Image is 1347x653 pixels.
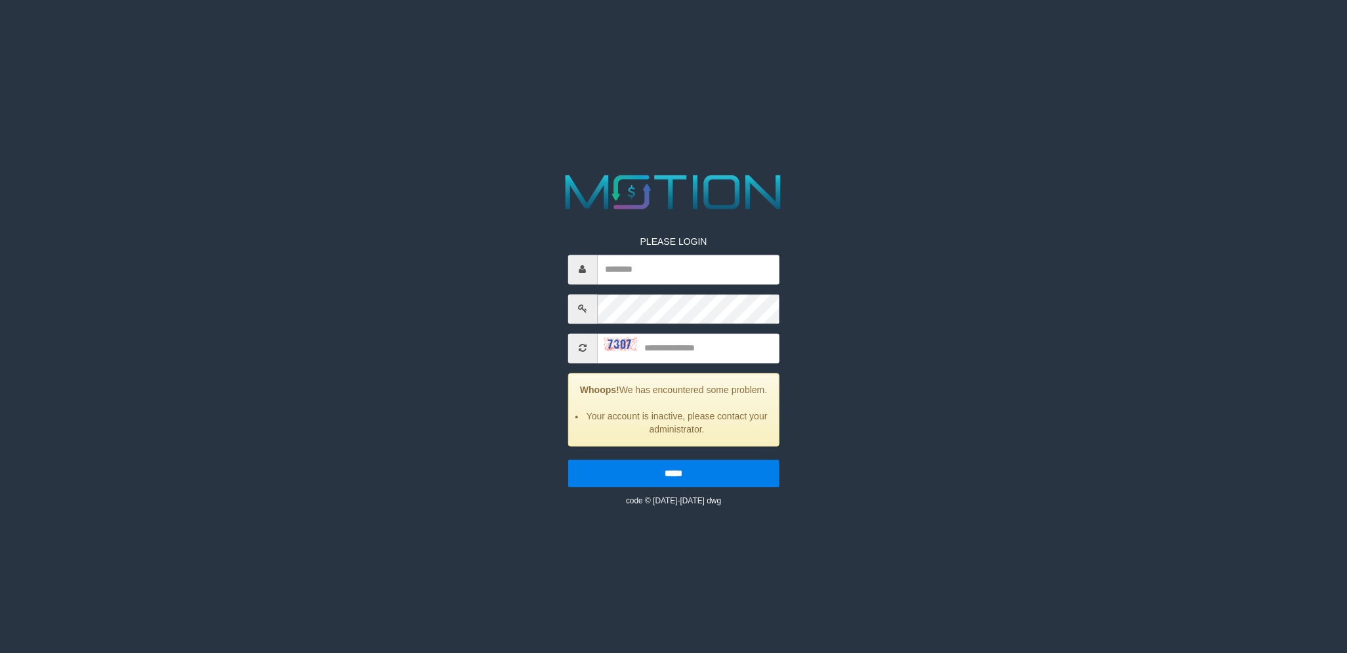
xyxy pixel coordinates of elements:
[580,385,619,395] strong: Whoops!
[568,235,779,248] p: PLEASE LOGIN
[604,337,636,350] img: captcha
[568,373,779,446] div: We has encountered some problem.
[585,410,768,436] li: Your account is inactive, please contact your administrator.
[626,496,721,505] small: code © [DATE]-[DATE] dwg
[556,169,791,215] img: MOTION_logo.png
